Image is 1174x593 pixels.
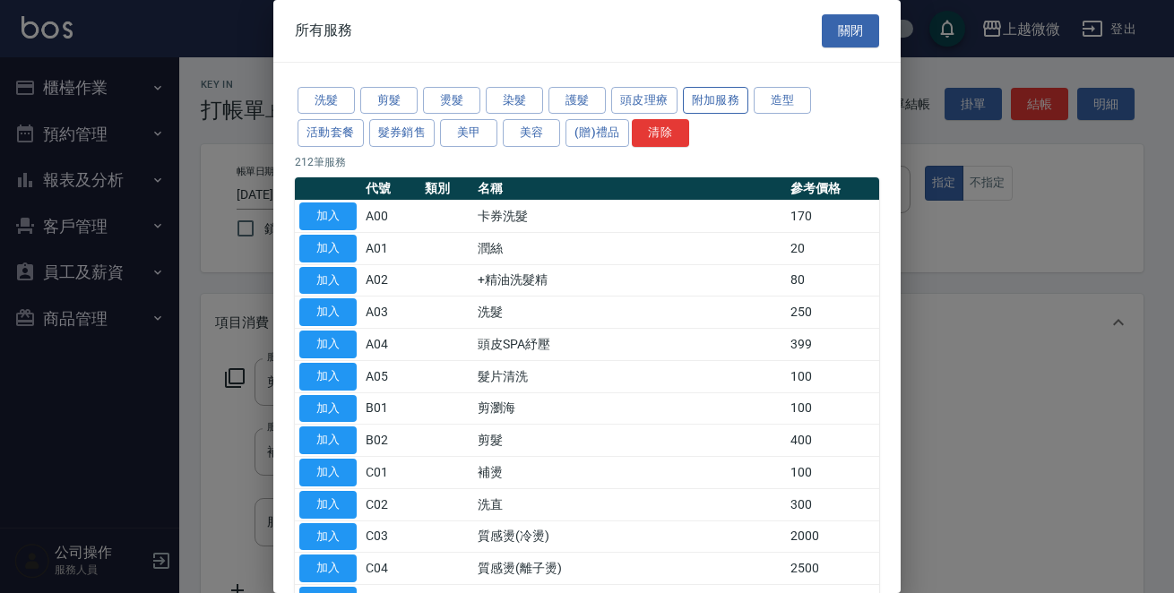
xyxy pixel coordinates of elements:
[299,363,357,391] button: 加入
[361,360,420,392] td: A05
[473,264,786,296] td: +精油洗髮精
[786,553,879,585] td: 2500
[369,119,436,147] button: 髮券銷售
[299,331,357,358] button: 加入
[473,392,786,425] td: 剪瀏海
[473,232,786,264] td: 潤絲
[786,296,879,329] td: 250
[786,264,879,296] td: 80
[786,232,879,264] td: 20
[420,177,474,201] th: 類別
[786,329,879,361] td: 399
[473,360,786,392] td: 髮片清洗
[361,232,420,264] td: A01
[786,201,879,233] td: 170
[786,425,879,457] td: 400
[298,87,355,115] button: 洗髮
[299,523,357,551] button: 加入
[786,360,879,392] td: 100
[786,520,879,553] td: 2000
[361,392,420,425] td: B01
[473,488,786,520] td: 洗直
[786,177,879,201] th: 參考價格
[473,425,786,457] td: 剪髮
[548,87,606,115] button: 護髮
[299,459,357,486] button: 加入
[295,21,352,39] span: 所有服務
[361,425,420,457] td: B02
[299,235,357,262] button: 加入
[786,392,879,425] td: 100
[786,488,879,520] td: 300
[299,395,357,423] button: 加入
[486,87,543,115] button: 染髮
[473,201,786,233] td: 卡券洗髮
[440,119,497,147] button: 美甲
[473,520,786,553] td: 質感燙(冷燙)
[565,119,629,147] button: (贈)禮品
[473,296,786,329] td: 洗髮
[473,177,786,201] th: 名稱
[295,154,879,170] p: 212 筆服務
[611,87,678,115] button: 頭皮理療
[754,87,811,115] button: 造型
[361,296,420,329] td: A03
[361,264,420,296] td: A02
[473,329,786,361] td: 頭皮SPA紓壓
[361,553,420,585] td: C04
[360,87,418,115] button: 剪髮
[632,119,689,147] button: 清除
[361,520,420,553] td: C03
[423,87,480,115] button: 燙髮
[361,457,420,489] td: C01
[298,119,364,147] button: 活動套餐
[786,457,879,489] td: 100
[361,488,420,520] td: C02
[361,177,420,201] th: 代號
[822,14,879,47] button: 關閉
[361,201,420,233] td: A00
[299,554,357,582] button: 加入
[299,426,357,454] button: 加入
[299,491,357,519] button: 加入
[473,457,786,489] td: 補燙
[683,87,749,115] button: 附加服務
[473,553,786,585] td: 質感燙(離子燙)
[299,267,357,295] button: 加入
[299,298,357,326] button: 加入
[503,119,560,147] button: 美容
[361,329,420,361] td: A04
[299,202,357,230] button: 加入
